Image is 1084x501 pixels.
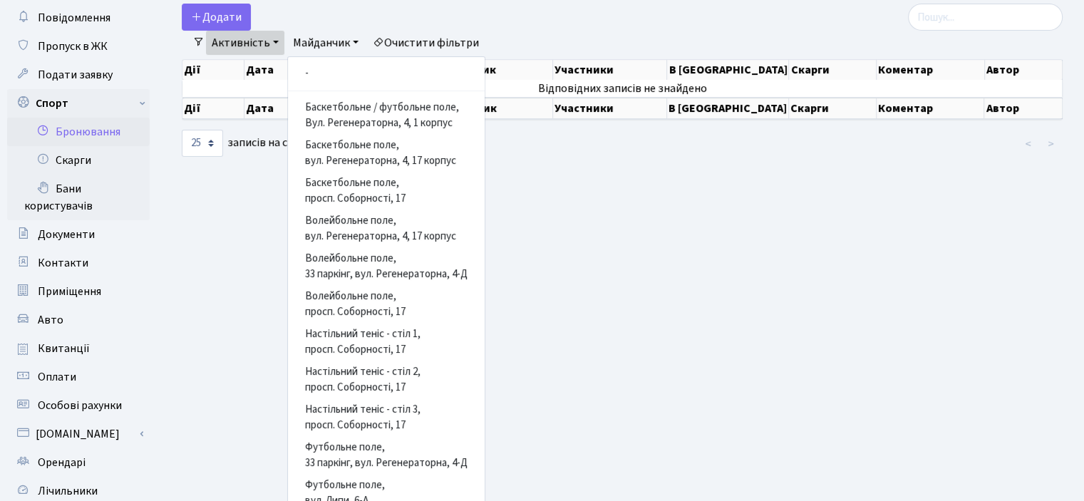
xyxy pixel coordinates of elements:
span: Подати заявку [38,67,113,83]
th: Скарги [789,60,876,80]
span: Повідомлення [38,10,110,26]
a: Настільний теніс - стіл 3,просп. Соборності, 17 [288,399,485,437]
th: Автор [985,60,1063,80]
a: Волейбольне поле,просп. Соборності, 17 [288,286,485,324]
a: Баскетбольне поле,просп. Соборності, 17 [288,172,485,210]
a: Авто [7,306,150,334]
a: Баскетбольне поле,вул. Регенераторна, 4, 17 корпус [288,135,485,172]
th: Дата [244,60,314,80]
span: Орендарі [38,455,86,470]
a: Квитанції [7,334,150,363]
th: Участники [553,98,668,119]
a: Документи [7,220,150,249]
a: Волейбольне поле,вул. Регенераторна, 4, 17 корпус [288,210,485,248]
th: Майданчик [431,60,552,80]
span: Особові рахунки [38,398,122,413]
a: Повідомлення [7,4,150,32]
a: Орендарі [7,448,150,477]
a: Бани користувачів [7,175,150,220]
a: Скарги [7,146,150,175]
th: Участники [553,60,668,80]
a: - [288,63,485,85]
th: Майданчик [432,98,553,119]
th: Автор [984,98,1062,119]
span: Документи [38,227,95,242]
th: Дата [244,98,314,119]
a: Майданчик [287,31,364,55]
a: Очистити фільтри [367,31,485,55]
input: Пошук... [908,4,1063,31]
span: Приміщення [38,284,101,299]
a: Особові рахунки [7,391,150,420]
a: Оплати [7,363,150,391]
th: Скарги [789,98,876,119]
a: Настільний теніс - стіл 1,просп. Соборності, 17 [288,324,485,361]
button: Додати [182,4,251,31]
a: Баскетбольне / футбольне поле,Вул. Регенераторна, 4, 1 корпус [288,97,485,135]
th: Коментар [877,98,985,119]
th: В [GEOGRAPHIC_DATA] [667,98,789,119]
a: [DOMAIN_NAME] [7,420,150,448]
a: Бронювання [7,118,150,146]
th: Дії [182,60,244,80]
a: Волейбольне поле,33 паркінг, вул. Регенераторна, 4-Д [288,248,485,286]
label: записів на сторінці [182,130,326,157]
th: Коментар [877,60,985,80]
a: Подати заявку [7,61,150,89]
a: Активність [206,31,284,55]
a: Приміщення [7,277,150,306]
a: Спорт [7,89,150,118]
a: Футбольне поле,33 паркінг, вул. Регенераторна, 4-Д [288,437,485,475]
th: Дії [182,98,244,119]
a: Контакти [7,249,150,277]
a: Настільний теніс - стіл 2,просп. Соборності, 17 [288,361,485,399]
th: В [GEOGRAPHIC_DATA] [667,60,789,80]
span: Пропуск в ЖК [38,38,108,54]
td: Відповідних записів не знайдено [182,80,1063,97]
span: Авто [38,312,63,328]
span: Лічильники [38,483,98,499]
span: Оплати [38,369,76,385]
span: Контакти [38,255,88,271]
a: Пропуск в ЖК [7,32,150,61]
select: записів на сторінці [182,130,223,157]
span: Квитанції [38,341,90,356]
